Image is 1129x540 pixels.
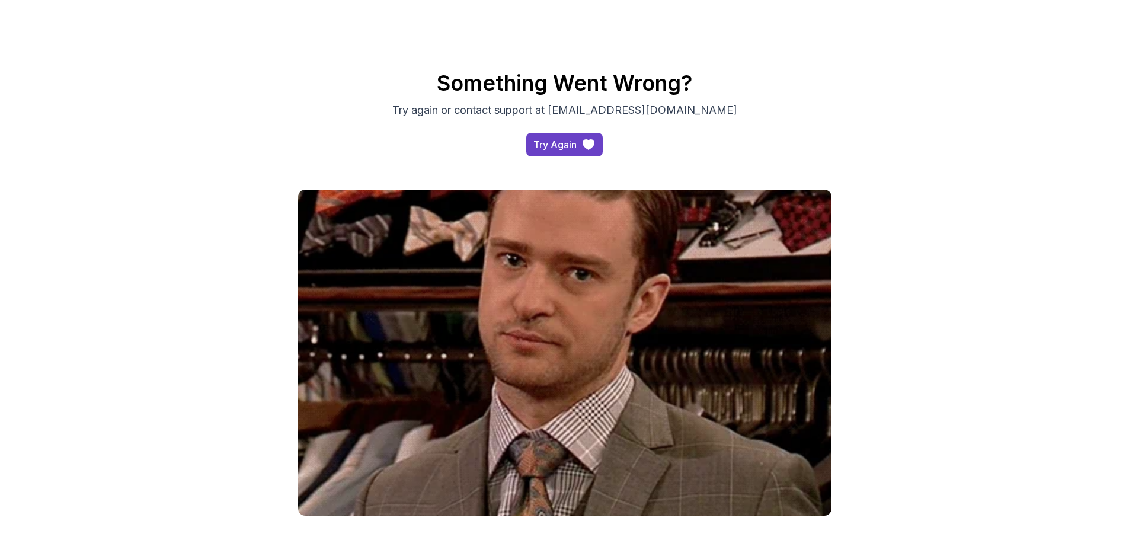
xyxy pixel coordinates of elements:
a: access-dashboard [526,133,603,156]
div: Try Again [533,138,577,152]
img: gif [298,190,831,516]
h2: Something Went Wrong? [150,71,980,95]
button: Try Again [526,133,603,156]
p: Try again or contact support at [EMAIL_ADDRESS][DOMAIN_NAME] [366,102,764,119]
